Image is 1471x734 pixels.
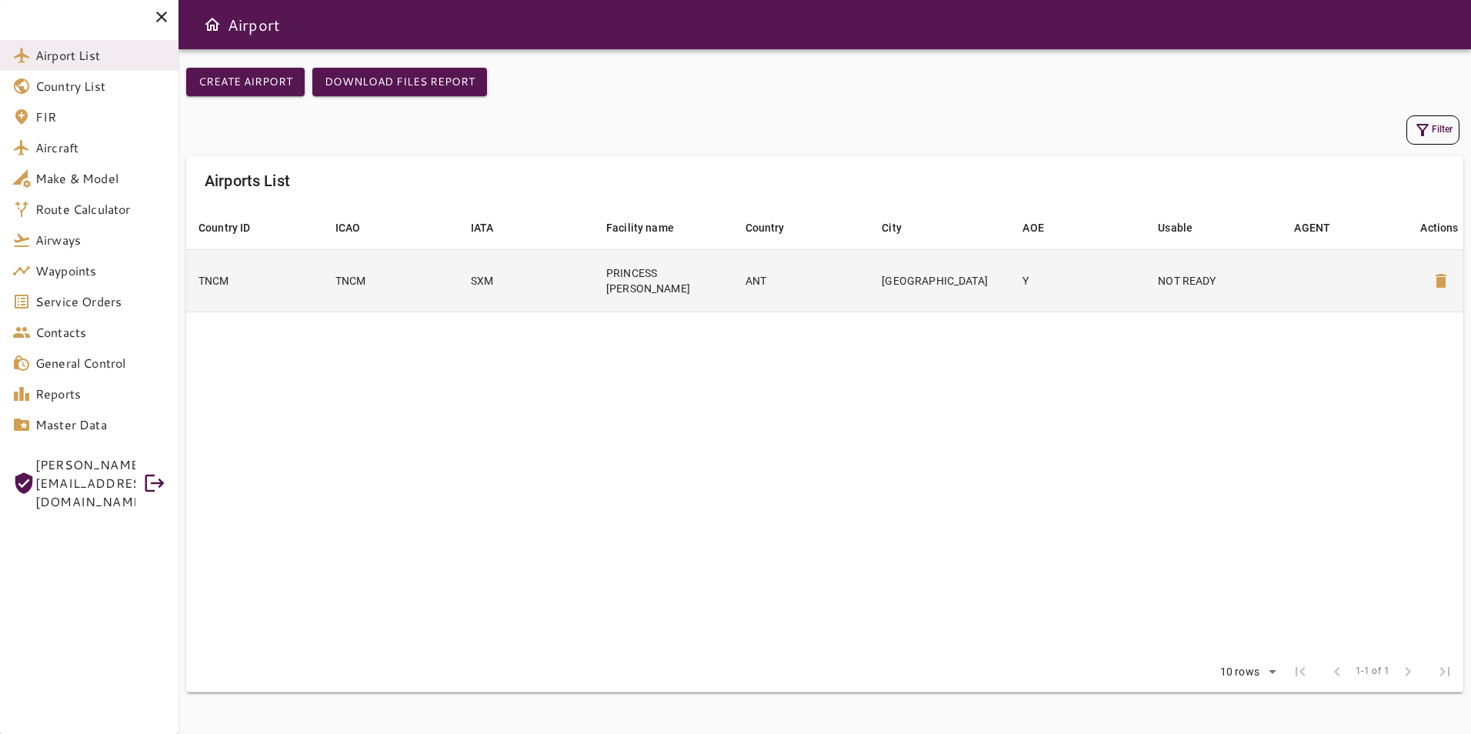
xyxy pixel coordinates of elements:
div: AOE [1022,219,1043,237]
div: Usable [1158,219,1192,237]
span: AGENT [1294,219,1350,237]
span: Route Calculator [35,200,166,219]
span: First Page [1282,653,1319,690]
span: Contacts [35,323,166,342]
span: 1-1 of 1 [1356,664,1389,679]
button: Create airport [186,68,305,96]
span: Usable [1158,219,1212,237]
td: SXM [459,249,594,312]
button: Delete Airport [1423,262,1459,299]
div: Country ID [198,219,251,237]
span: Last Page [1426,653,1463,690]
div: City [882,219,902,237]
td: [GEOGRAPHIC_DATA] [869,249,1010,312]
button: Filter [1406,115,1459,145]
span: Service Orders [35,292,166,311]
div: AGENT [1294,219,1330,237]
span: Airways [35,231,166,249]
span: Aircraft [35,138,166,157]
td: Y [1010,249,1146,312]
div: IATA [471,219,494,237]
span: Facility name [606,219,694,237]
span: delete [1432,272,1450,290]
span: Master Data [35,415,166,434]
td: TNCM [186,249,323,312]
div: 10 rows [1216,666,1263,679]
span: Country [746,219,805,237]
span: Airport List [35,46,166,65]
p: NOT READY [1158,273,1269,289]
span: Next Page [1389,653,1426,690]
button: Download Files Report [312,68,487,96]
span: Make & Model [35,169,166,188]
span: Waypoints [35,262,166,280]
span: [PERSON_NAME][EMAIL_ADDRESS][DOMAIN_NAME] [35,455,135,511]
span: Country List [35,77,166,95]
span: AOE [1022,219,1063,237]
div: Country [746,219,785,237]
button: Open drawer [197,9,228,40]
span: ICAO [335,219,381,237]
td: TNCM [323,249,459,312]
span: General Control [35,354,166,372]
span: Previous Page [1319,653,1356,690]
span: Reports [35,385,166,403]
span: FIR [35,108,166,126]
span: IATA [471,219,514,237]
td: ANT [733,249,870,312]
span: City [882,219,922,237]
div: Facility name [606,219,674,237]
h6: Airport [228,12,280,37]
h6: Airports List [205,168,290,193]
div: 10 rows [1210,661,1282,684]
span: Country ID [198,219,271,237]
td: PRINCESS [PERSON_NAME] [594,249,733,312]
div: ICAO [335,219,361,237]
